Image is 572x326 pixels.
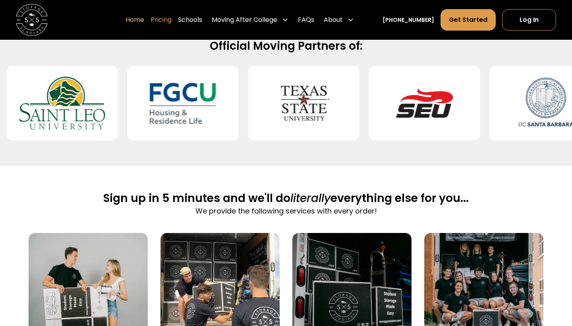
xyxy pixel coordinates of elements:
[19,72,105,134] img: Saint Leo University
[441,9,496,31] a: Get Started
[212,15,277,25] div: Moving After College
[290,190,330,206] span: literally
[502,9,556,31] a: Log In
[151,9,172,31] a: Pricing
[126,9,144,31] a: Home
[209,9,292,31] div: Moving After College
[103,191,469,206] h2: Sign up in 5 minutes and we'll do everything else for you...
[261,72,347,134] img: Texas State University
[103,206,469,216] p: We provide the following services with every order!
[324,15,343,25] div: About
[178,9,202,31] a: Schools
[16,4,48,36] a: home
[140,72,226,134] img: Florida Gulf Coast University
[16,4,48,36] img: Storage Scholars main logo
[321,9,357,31] div: About
[32,39,540,53] h2: Official Moving Partners of:
[298,9,314,31] a: FAQs
[383,16,434,24] a: [PHONE_NUMBER]
[382,72,468,134] img: Southeastern University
